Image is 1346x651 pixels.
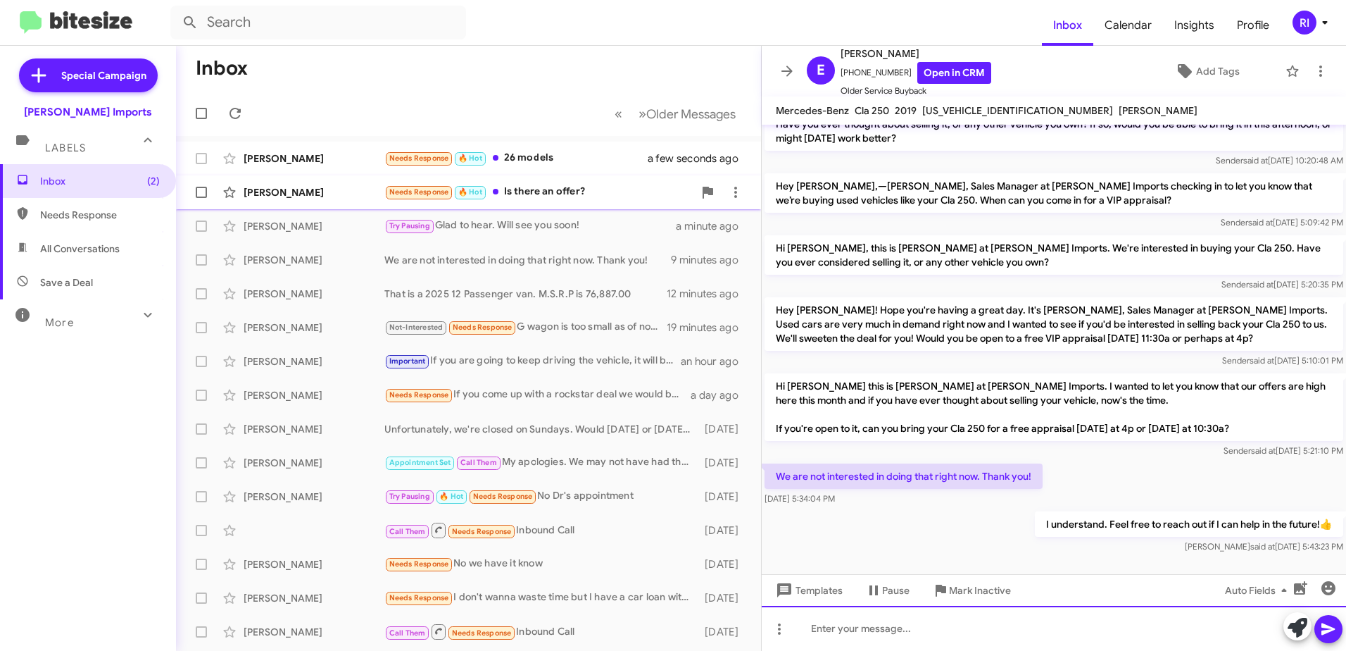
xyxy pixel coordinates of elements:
span: Mark Inactive [949,578,1011,603]
span: [PERSON_NAME] [841,45,991,62]
div: [PERSON_NAME] [244,591,384,605]
span: » [639,105,646,123]
p: Hey [PERSON_NAME]! Hope you're having a great day. It's [PERSON_NAME], Sales Manager at [PERSON_N... [765,297,1343,351]
div: I don't wanna waste time but I have a car loan with coastlife but I could've traded it in a year ... [384,590,698,606]
div: [DATE] [698,490,750,504]
div: [PERSON_NAME] [244,388,384,402]
div: No Dr's appointment [384,488,698,504]
p: I understand. Feel free to reach out if I can help in the future!👍 [1035,512,1343,537]
span: said at [1250,355,1274,366]
span: Insights [1163,5,1226,46]
div: My apologies. We may not have had the staff for a proper detail being so late in the day. I'll ha... [384,454,698,471]
div: That is a 2025 12 Passenger van. M.S.R.P is 76,887.00 [384,287,667,301]
span: said at [1248,217,1273,228]
span: Sender [DATE] 5:21:10 PM [1224,445,1343,456]
div: a few seconds ago [665,151,750,166]
span: said at [1250,541,1275,552]
div: 12 minutes ago [667,287,750,301]
div: Inbound Call [384,521,698,539]
span: Call Them [389,527,426,536]
span: Sender [DATE] 10:20:48 AM [1216,155,1343,166]
span: Mercedes-Benz [776,104,849,117]
span: said at [1249,279,1273,290]
span: Appointment Set [389,458,451,467]
span: said at [1243,155,1268,166]
div: [DATE] [698,456,750,470]
div: [PERSON_NAME] [244,490,384,504]
span: Special Campaign [61,68,146,82]
span: Cla 250 [855,104,889,117]
div: 9 minutes ago [671,253,750,267]
div: G wagon is too small as of now will all the kids. Maybe next year [384,319,667,335]
span: Call Them [389,628,426,638]
div: an hour ago [681,354,750,368]
a: Calendar [1093,5,1163,46]
span: Needs Response [453,323,512,332]
span: Needs Response [452,628,512,638]
div: [DATE] [698,422,750,436]
span: [PHONE_NUMBER] [841,62,991,84]
span: Needs Response [389,187,449,197]
div: a minute ago [676,219,750,233]
span: 🔥 Hot [458,154,482,163]
span: Call Them [460,458,497,467]
div: If you are going to keep driving the vehicle, it will be best to renew the registration to avoid ... [384,353,681,369]
div: [PERSON_NAME] [244,219,384,233]
button: Auto Fields [1214,578,1304,603]
div: No we have it know [384,556,698,572]
span: « [615,105,622,123]
span: [PERSON_NAME] [DATE] 5:43:23 PM [1185,541,1343,552]
span: [DATE] 5:34:04 PM [765,493,835,504]
span: (2) [147,174,160,188]
p: Hey [PERSON_NAME],—[PERSON_NAME], Sales Manager at [PERSON_NAME] Imports checking in to let you k... [765,173,1343,213]
div: RI [1292,11,1316,35]
input: Search [170,6,466,39]
span: Labels [45,142,86,154]
span: 2019 [895,104,917,117]
span: 🔥 Hot [458,187,482,197]
div: [PERSON_NAME] [244,625,384,639]
nav: Page navigation example [607,99,744,128]
div: [PERSON_NAME] [244,321,384,335]
span: Needs Response [389,154,449,163]
div: [PERSON_NAME] [244,287,384,301]
span: Needs Response [473,492,533,501]
div: [PERSON_NAME] [244,422,384,436]
button: Mark Inactive [921,578,1022,603]
span: 🔥 Hot [439,492,463,501]
span: Needs Response [389,593,449,602]
button: RI [1281,11,1331,35]
span: Auto Fields [1225,578,1292,603]
span: All Conversations [40,242,120,256]
span: Sender [DATE] 5:20:35 PM [1221,279,1343,290]
div: 19 minutes ago [667,321,750,335]
span: Not-Interested [389,323,444,332]
span: Needs Response [389,390,449,399]
a: Profile [1226,5,1281,46]
button: Add Tags [1136,58,1278,84]
div: [PERSON_NAME] [244,456,384,470]
span: Add Tags [1196,58,1240,84]
div: [PERSON_NAME] [244,253,384,267]
div: 26 models [384,150,665,166]
a: Open in CRM [917,62,991,84]
div: We are not interested in doing that right now. Thank you! [384,253,671,267]
span: Needs Response [40,208,160,222]
p: Hi [PERSON_NAME], this is [PERSON_NAME] at [PERSON_NAME] Imports. We're interested in buying your... [765,235,1343,275]
span: E [817,59,825,82]
span: Important [389,356,426,366]
div: Unfortunately, we're closed on Sundays. Would [DATE] or [DATE] work out for you? And yes, for a f... [384,422,698,436]
span: Inbox [1042,5,1093,46]
span: Needs Response [452,527,512,536]
p: Hi [PERSON_NAME] this is [PERSON_NAME] at [PERSON_NAME] Imports. I wanted to let you know that ou... [765,373,1343,441]
span: Inbox [40,174,160,188]
h1: Inbox [196,57,248,80]
span: Needs Response [389,559,449,569]
div: [PERSON_NAME] [244,185,384,199]
button: Previous [606,99,631,128]
button: Next [630,99,744,128]
span: Try Pausing [389,492,430,501]
div: If you come up with a rockstar deal we would be open to purchasing something with you guys in sam... [384,387,691,403]
div: Inbound Call [384,623,698,640]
